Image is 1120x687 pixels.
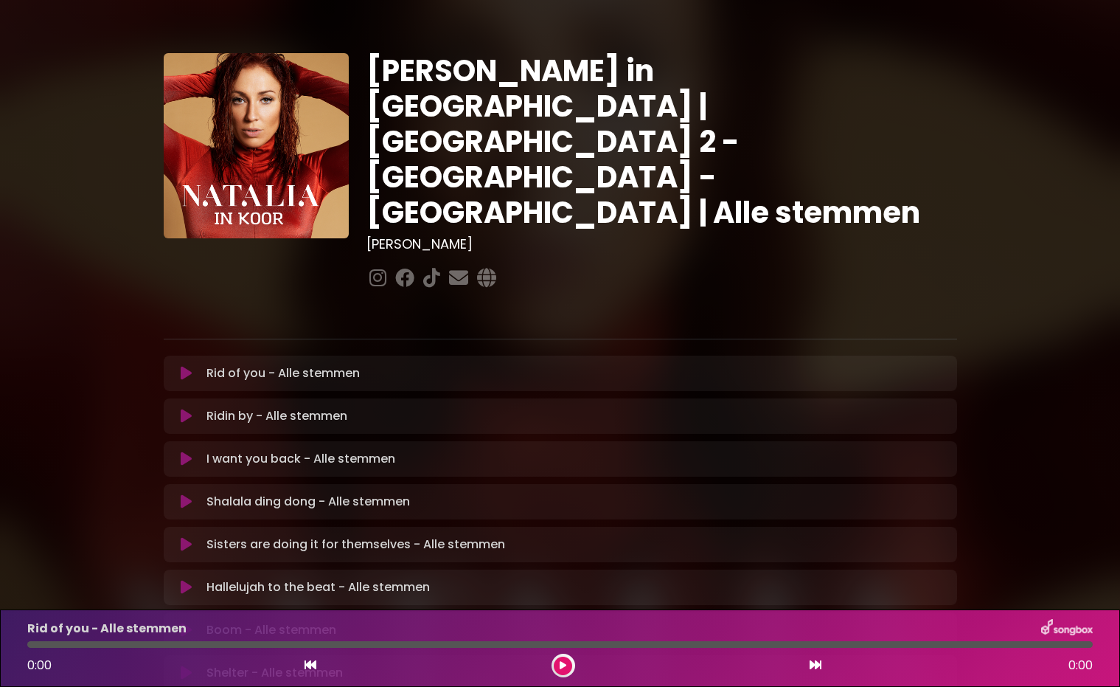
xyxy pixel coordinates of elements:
[164,53,349,238] img: YTVS25JmS9CLUqXqkEhs
[206,579,430,596] p: Hallelujah to the beat - Alle stemmen
[206,365,360,382] p: Rid of you - Alle stemmen
[206,450,395,468] p: I want you back - Alle stemmen
[27,620,187,638] p: Rid of you - Alle stemmen
[206,536,505,553] p: Sisters are doing it for themselves - Alle stemmen
[206,407,347,425] p: Ridin by - Alle stemmen
[366,236,957,252] h3: [PERSON_NAME]
[27,657,52,674] span: 0:00
[206,493,410,511] p: Shalala ding dong - Alle stemmen
[1068,657,1093,674] span: 0:00
[1041,619,1093,638] img: songbox-logo-white.png
[366,53,957,230] h1: [PERSON_NAME] in [GEOGRAPHIC_DATA] | [GEOGRAPHIC_DATA] 2 - [GEOGRAPHIC_DATA] - [GEOGRAPHIC_DATA] ...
